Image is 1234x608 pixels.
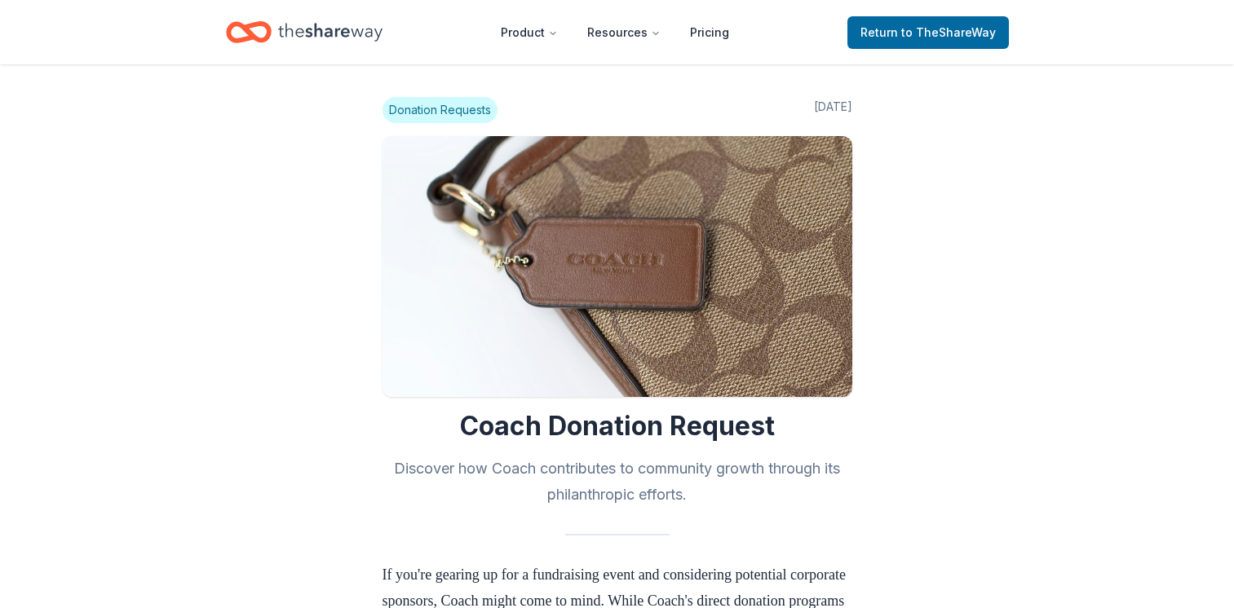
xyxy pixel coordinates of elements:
h1: Coach Donation Request [383,410,852,443]
button: Product [488,16,571,49]
img: Image for Coach Donation Request [383,136,852,397]
button: Resources [574,16,674,49]
a: Returnto TheShareWay [847,16,1009,49]
span: to TheShareWay [901,25,996,39]
span: Return [860,23,996,42]
nav: Main [488,13,742,51]
span: Donation Requests [383,97,498,123]
a: Pricing [677,16,742,49]
h2: Discover how Coach contributes to community growth through its philanthropic efforts. [383,456,852,508]
a: Home [226,13,383,51]
span: [DATE] [814,97,852,123]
